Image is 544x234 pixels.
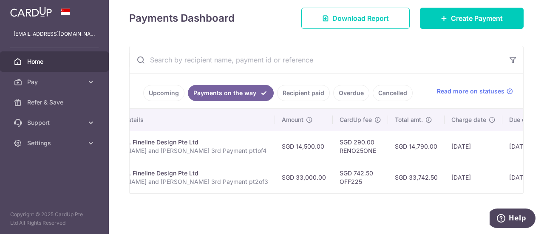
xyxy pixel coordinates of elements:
[27,78,83,86] span: Pay
[333,85,369,101] a: Overdue
[437,87,504,96] span: Read more on statuses
[420,8,524,29] a: Create Payment
[490,209,535,230] iframe: Opens a widget where you can find more information
[445,162,502,193] td: [DATE]
[275,131,333,162] td: SGD 14,500.00
[340,116,372,124] span: CardUp fee
[282,116,303,124] span: Amount
[437,87,513,96] a: Read more on statuses
[388,162,445,193] td: SGD 33,742.50
[395,116,423,124] span: Total amt.
[130,46,503,73] input: Search by recipient name, payment id or reference
[275,162,333,193] td: SGD 33,000.00
[10,7,52,17] img: CardUp
[188,85,274,101] a: Payments on the way
[333,162,388,193] td: SGD 742.50 OFF225
[277,85,330,101] a: Recipient paid
[373,85,413,101] a: Cancelled
[27,118,83,127] span: Support
[27,139,83,147] span: Settings
[332,13,389,23] span: Download Report
[451,116,486,124] span: Charge date
[143,85,184,101] a: Upcoming
[129,11,235,26] h4: Payments Dashboard
[14,30,95,38] p: [EMAIL_ADDRESS][DOMAIN_NAME]
[445,131,502,162] td: [DATE]
[451,13,503,23] span: Create Payment
[27,57,83,66] span: Home
[27,98,83,107] span: Refer & Save
[509,116,535,124] span: Due date
[388,131,445,162] td: SGD 14,790.00
[301,8,410,29] a: Download Report
[98,169,268,178] div: Renovation. Fineline Design Pte Ltd
[98,138,268,147] div: Renovation. Fineline Design Pte Ltd
[98,178,268,186] p: [PERSON_NAME] and [PERSON_NAME] 3rd Payment pt2of3
[333,131,388,162] td: SGD 290.00 RENO25ONE
[91,109,275,131] th: Payment details
[98,147,268,155] p: [PERSON_NAME] and [PERSON_NAME] 3rd Payment pt1of4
